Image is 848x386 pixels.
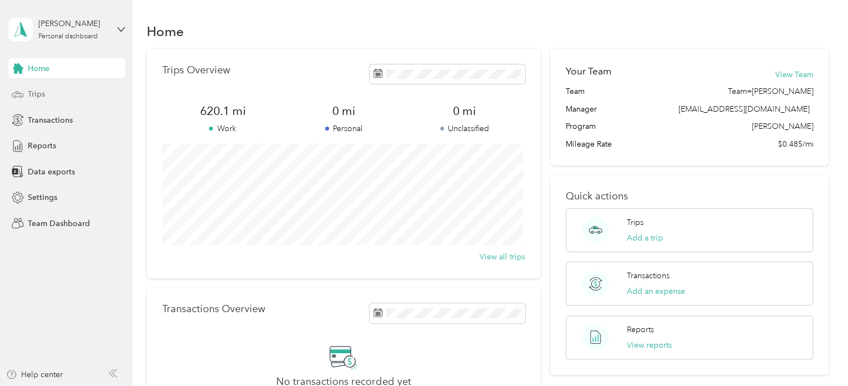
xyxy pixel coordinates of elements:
[627,217,644,228] p: Trips
[28,166,75,178] span: Data exports
[28,114,73,126] span: Transactions
[283,103,404,119] span: 0 mi
[786,324,848,386] iframe: Everlance-gr Chat Button Frame
[627,324,654,335] p: Reports
[162,64,230,76] p: Trips Overview
[777,138,813,150] span: $0.485/mi
[775,69,813,81] button: View Team
[566,121,596,132] span: Program
[480,251,525,263] button: View all trips
[678,104,809,114] span: [EMAIL_ADDRESS][DOMAIN_NAME]
[162,103,283,119] span: 620.1 mi
[28,140,56,152] span: Reports
[28,63,49,74] span: Home
[404,103,525,119] span: 0 mi
[566,138,612,150] span: Mileage Rate
[627,232,663,244] button: Add a trip
[6,369,63,380] button: Help center
[727,86,813,97] span: Team=[PERSON_NAME]
[28,218,90,229] span: Team Dashboard
[566,64,611,78] h2: Your Team
[627,285,685,297] button: Add an expense
[283,123,404,134] p: Personal
[38,18,108,29] div: [PERSON_NAME]
[566,103,597,115] span: Manager
[627,270,670,282] p: Transactions
[28,192,57,203] span: Settings
[404,123,525,134] p: Unclassified
[162,123,283,134] p: Work
[627,339,672,351] button: View reports
[38,33,98,40] div: Personal dashboard
[28,88,45,100] span: Trips
[147,26,184,37] h1: Home
[566,191,813,202] p: Quick actions
[162,303,265,315] p: Transactions Overview
[566,86,585,97] span: Team
[751,121,813,132] span: [PERSON_NAME]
